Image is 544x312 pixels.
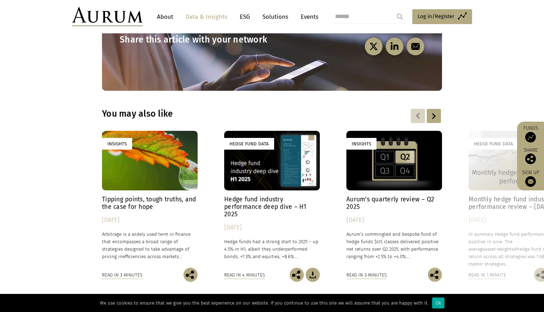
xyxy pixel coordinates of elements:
a: Sign up [521,169,540,187]
div: [DATE] [224,223,320,233]
div: Ok [432,297,444,308]
img: Sign up to our newsletter [525,176,536,187]
img: Share this post [290,268,304,282]
img: Share this post [525,154,536,164]
p: Aurum’s commingled and bespoke fund of hedge funds $US classes delivered positive net returns ove... [346,230,442,261]
img: Aurum [72,7,143,26]
a: Events [297,10,318,23]
div: [DATE] [102,215,198,225]
div: Share [521,148,540,164]
img: Access Funds [525,132,536,143]
h3: You may also like [102,108,351,119]
div: Read in 4 minutes [224,271,265,279]
img: email-black.svg [411,42,420,51]
a: Funds [521,125,540,143]
a: Solutions [259,10,292,23]
img: Download Article [306,268,320,282]
p: Hedge funds had a strong start to 2025 – up 4.5% in H1, albeit they underperformed bonds, +7.3% a... [224,238,320,260]
div: Insights [346,138,376,150]
div: Hedge Fund Data [224,138,274,150]
a: About [153,10,177,23]
input: Submit [393,10,407,24]
h4: Hedge fund industry performance deep dive – H1 2025 [224,196,320,218]
a: Log in/Register [412,9,472,24]
div: Read in 3 minutes [102,271,142,279]
div: Read in 3 minutes [346,271,387,279]
a: Insights Aurum’s quarterly review – Q2 2025 [DATE] Aurum’s commingled and bespoke fund of hedge f... [346,131,442,268]
a: ESG [236,10,254,23]
div: [DATE] [346,215,442,225]
a: Insights Tipping points, tough truths, and the case for hope [DATE] Arbitrage is a widely used te... [102,131,198,268]
div: Insights [102,138,132,150]
div: Hedge Fund Data [469,138,518,150]
span: asset-weighted [485,246,517,252]
a: Data & Insights [182,10,231,23]
img: linkedin-black.svg [390,42,399,51]
h4: Tipping points, tough truths, and the case for hope [102,196,198,211]
h4: Aurum’s quarterly review – Q2 2025 [346,196,442,211]
img: Share this post [183,268,198,282]
p: Arbitrage is a widely used term in finance that encompasses a broad range of strategies designed ... [102,230,198,261]
h3: Share this article with your network [120,34,272,45]
img: Share this post [428,268,442,282]
a: Hedge Fund Data Hedge fund industry performance deep dive – H1 2025 [DATE] Hedge funds had a stro... [224,131,320,268]
div: Read in 1 minute [469,271,506,279]
span: Log in/Register [418,12,454,21]
img: twitter-black.svg [369,42,378,51]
